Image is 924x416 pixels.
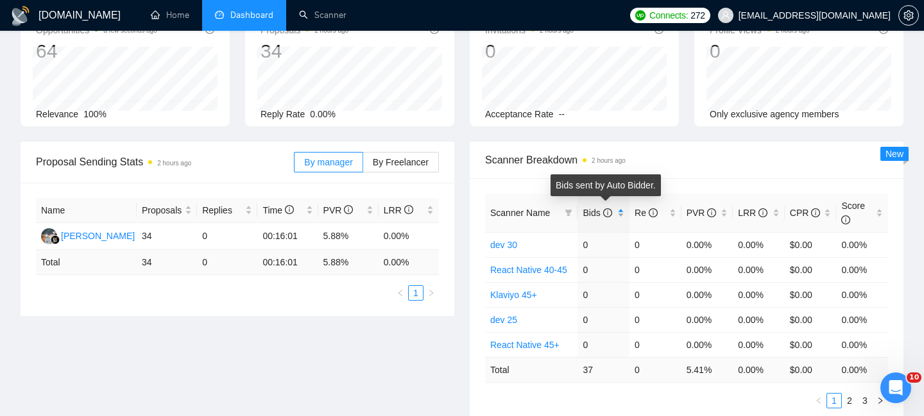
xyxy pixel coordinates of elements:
a: dev 30 [490,240,517,250]
td: 34 [137,250,197,275]
td: 0.00% [836,257,888,282]
th: Replies [197,198,257,223]
td: 0.00 % [733,357,785,382]
td: 0 [629,307,681,332]
span: Reply Rate [261,109,305,119]
time: 2 hours ago [776,27,810,34]
li: Next Page [873,393,888,408]
td: 0.00 % [836,357,888,382]
span: Replies [202,203,243,217]
span: By manager [304,157,352,167]
li: 1 [826,393,842,408]
span: Bids [583,208,612,218]
a: 1 [409,286,423,300]
li: Next Page [424,285,439,301]
span: -- [559,109,565,119]
img: AD [41,228,57,244]
span: info-circle [404,205,413,214]
iframe: Intercom live chat [880,372,911,403]
td: $0.00 [785,232,837,257]
td: Total [36,250,137,275]
td: 0.00% [733,332,785,357]
td: 00:16:01 [257,223,318,250]
time: a few seconds ago [103,27,157,34]
td: 5.88 % [318,250,379,275]
span: 10 [907,372,921,383]
td: 0.00% [379,223,439,250]
td: 0 [197,250,257,275]
span: info-circle [811,208,820,217]
a: setting [898,10,919,21]
td: 0 [197,223,257,250]
a: homeHome [151,10,189,21]
div: Bids sent by Auto Bidder. [551,174,661,196]
li: Previous Page [811,393,826,408]
span: left [815,397,823,404]
a: searchScanner [299,10,346,21]
td: 0.00% [836,307,888,332]
td: 0.00% [681,332,733,357]
td: 0 [629,357,681,382]
li: Previous Page [393,285,408,301]
span: Scanner Breakdown [485,152,888,168]
span: Relevance [36,109,78,119]
td: 0.00% [733,232,785,257]
td: 0 [577,282,629,307]
span: filter [562,203,575,222]
td: 0 [577,232,629,257]
td: 0 [577,257,629,282]
td: 0.00% [681,232,733,257]
span: Scanner Name [490,208,550,218]
td: 0 [629,282,681,307]
span: 0.00% [310,109,336,119]
a: AD[PERSON_NAME] Rihi [41,230,153,240]
span: left [397,289,404,297]
span: Acceptance Rate [485,109,554,119]
td: 34 [137,223,197,250]
span: filter [565,209,572,217]
img: gigradar-bm.png [51,235,60,244]
a: dev 25 [490,315,517,325]
td: 0 [629,257,681,282]
span: Proposals [142,203,182,217]
td: 0.00 % [379,250,439,275]
button: left [393,285,408,301]
a: React Native 40-45 [490,265,567,275]
span: info-circle [285,205,294,214]
th: Name [36,198,137,223]
span: right [877,397,884,404]
span: Time [262,205,293,215]
span: Only exclusive agency members [710,109,839,119]
td: 0 [629,232,681,257]
div: 0 [485,39,574,63]
span: CPR [790,208,820,218]
th: Proposals [137,198,197,223]
span: Connects: [649,8,688,22]
button: setting [898,5,919,26]
td: 0 [577,332,629,357]
span: info-circle [758,208,767,217]
td: 0.00% [836,332,888,357]
td: Total [485,357,577,382]
a: Klaviyo 45+ [490,290,537,300]
button: right [424,285,439,301]
td: 0.00% [836,232,888,257]
td: $0.00 [785,257,837,282]
span: Dashboard [230,10,273,21]
td: 37 [577,357,629,382]
time: 2 hours ago [157,160,191,167]
li: 2 [842,393,857,408]
img: upwork-logo.png [635,10,646,21]
time: 2 hours ago [540,27,574,34]
td: 0.00% [681,307,733,332]
li: 3 [857,393,873,408]
td: 0.00% [733,307,785,332]
li: 1 [408,285,424,301]
div: 64 [36,39,157,63]
span: 100% [83,109,107,119]
span: info-circle [344,205,353,214]
span: setting [899,10,918,21]
span: By Freelancer [373,157,429,167]
button: left [811,393,826,408]
span: Proposal Sending Stats [36,154,294,170]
